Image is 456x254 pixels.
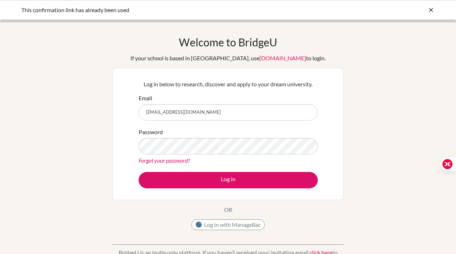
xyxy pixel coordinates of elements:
label: Password [139,128,163,136]
button: Log in [139,172,318,188]
div: If your school is based in [GEOGRAPHIC_DATA], use to login. [130,54,326,62]
div: This confirmation link has already been used [21,6,328,14]
button: Log in with ManageBac [191,219,265,230]
a: Forgot your password? [139,157,190,164]
p: OR [224,205,232,214]
h1: Welcome to BridgeU [179,36,277,49]
a: [DOMAIN_NAME] [259,55,306,61]
label: Email [139,94,152,102]
p: Log in below to research, discover and apply to your dream university. [139,80,318,88]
